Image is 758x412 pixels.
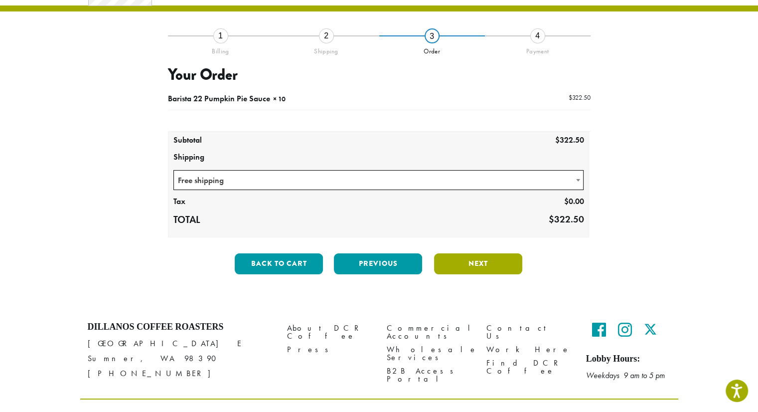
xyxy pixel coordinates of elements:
span: Free shipping [174,171,584,190]
th: Subtotal [168,132,253,149]
a: Work Here [486,343,571,357]
a: Wholesale Services [387,343,471,365]
strong: × 10 [273,94,286,103]
button: Previous [334,253,422,274]
span: $ [569,93,572,102]
span: $ [548,213,554,225]
div: Payment [485,43,591,55]
button: Back to cart [235,253,323,274]
h5: Lobby Hours: [586,354,671,365]
span: Free shipping [173,170,584,190]
span: $ [564,196,568,206]
p: [GEOGRAPHIC_DATA] E Sumner, WA 98390 [PHONE_NUMBER] [88,336,272,381]
a: Press [287,343,372,357]
span: $ [555,135,559,145]
a: Find DCR Coffee [486,357,571,378]
div: Order [379,43,485,55]
a: About DCR Coffee [287,322,372,343]
th: Tax [168,194,253,210]
a: Contact Us [486,322,571,343]
th: Shipping [168,149,589,166]
div: 3 [425,28,440,43]
a: Commercial Accounts [387,322,471,343]
em: Weekdays 9 am to 5 pm [586,370,665,381]
h3: Your Order [168,65,591,84]
bdi: 322.50 [555,135,584,145]
div: Shipping [274,43,379,55]
bdi: 0.00 [564,196,584,206]
div: 1 [213,28,228,43]
h4: Dillanos Coffee Roasters [88,322,272,333]
a: B2B Access Portal [387,365,471,386]
div: 2 [319,28,334,43]
bdi: 322.50 [548,213,584,225]
div: Billing [168,43,274,55]
bdi: 322.50 [569,93,591,102]
div: 4 [530,28,545,43]
th: Total [168,210,253,229]
span: Barista 22 Pumpkin Pie Sauce [168,93,270,104]
button: Next [434,253,522,274]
